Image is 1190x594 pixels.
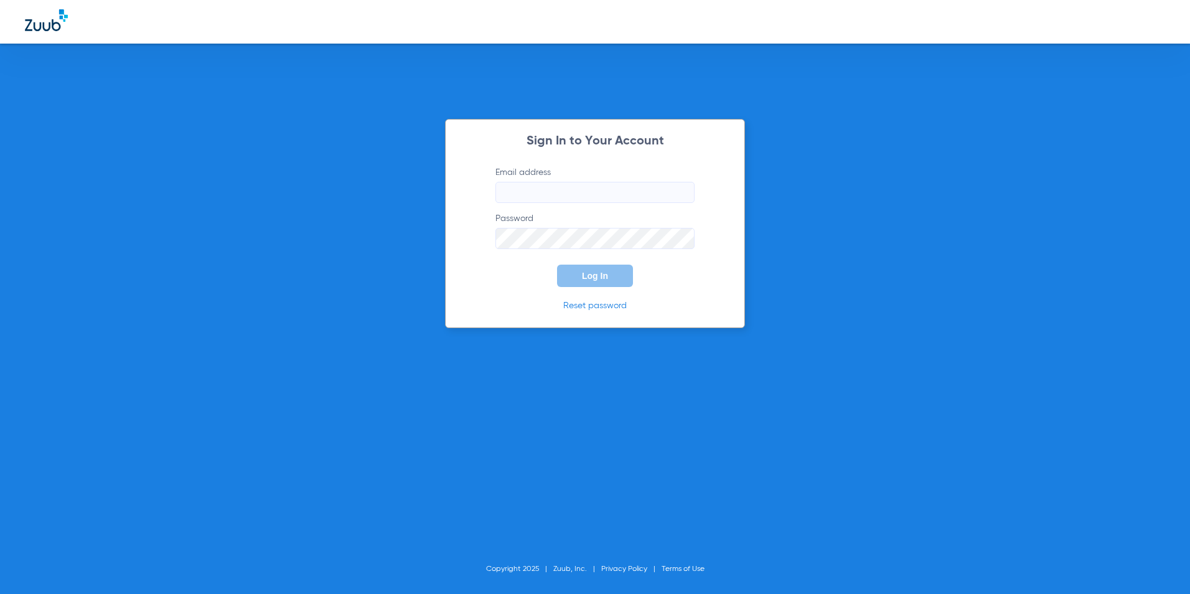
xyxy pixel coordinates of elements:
label: Email address [495,166,695,203]
a: Reset password [563,301,627,310]
iframe: Chat Widget [1128,534,1190,594]
span: Log In [582,271,608,281]
button: Log In [557,265,633,287]
h2: Sign In to Your Account [477,135,713,148]
label: Password [495,212,695,249]
a: Terms of Use [662,565,705,573]
input: Email address [495,182,695,203]
li: Zuub, Inc. [553,563,601,575]
input: Password [495,228,695,249]
li: Copyright 2025 [486,563,553,575]
a: Privacy Policy [601,565,647,573]
img: Zuub Logo [25,9,68,31]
